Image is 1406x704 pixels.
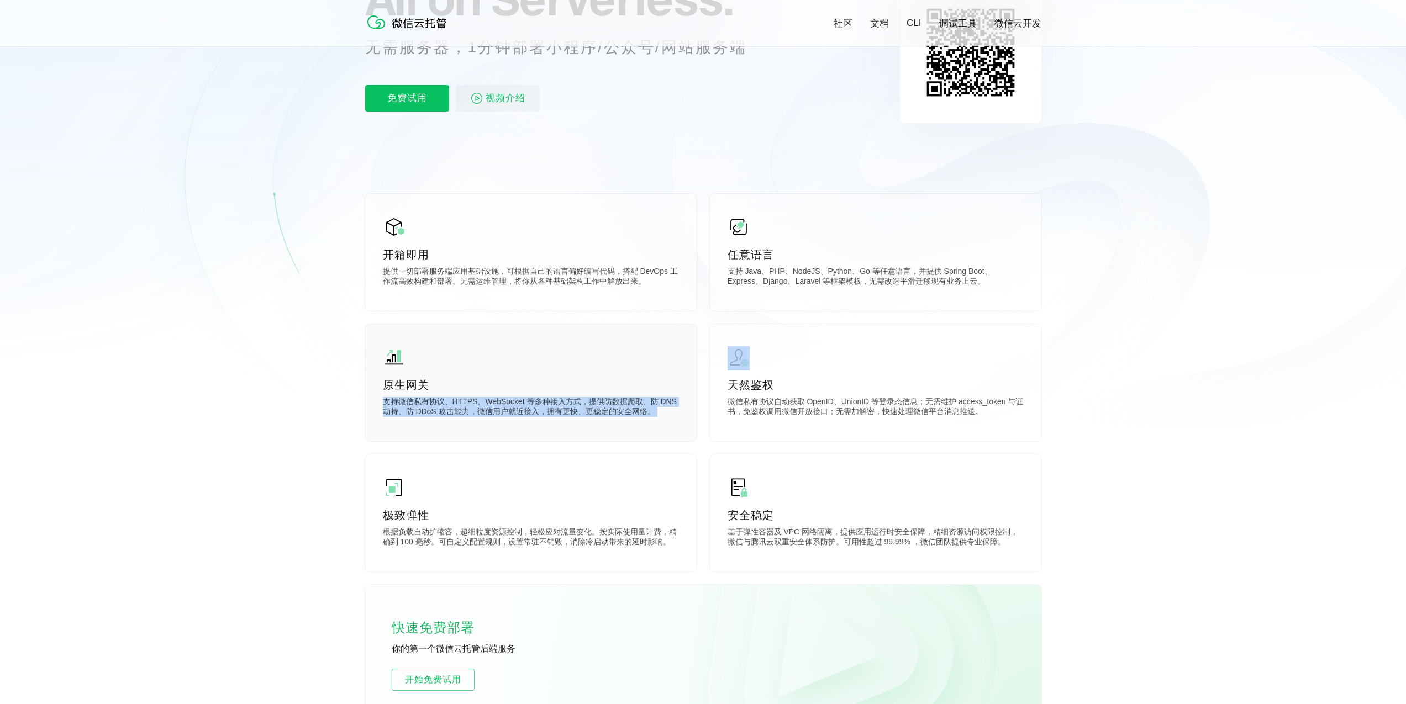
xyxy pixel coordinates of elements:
[365,36,767,59] p: 无需服务器，1分钟部署小程序/公众号/网站服务端
[365,11,454,33] img: 微信云托管
[870,17,889,30] a: 文档
[834,17,852,30] a: 社区
[728,527,1024,549] p: 基于弹性容器及 VPC 网络隔离，提供应用运行时安全保障，精细资源访问权限控制，微信与腾讯云双重安全体系防护。可用性超过 99.99% ，微信团队提供专业保障。
[728,377,1024,393] p: 天然鉴权
[728,397,1024,419] p: 微信私有协议自动获取 OpenID、UnionID 等登录态信息；无需维护 access_token 与证书，免鉴权调用微信开放接口；无需加解密，快速处理微信平台消息推送。
[470,92,483,105] img: video_play.svg
[907,18,921,29] a: CLI
[365,25,454,35] a: 微信云托管
[383,377,679,393] p: 原生网关
[994,17,1041,30] a: 微信云开发
[383,507,679,523] p: 极致弹性
[383,247,679,262] p: 开箱即用
[486,85,525,112] span: 视频介绍
[728,267,1024,289] p: 支持 Java、PHP、NodeJS、Python、Go 等任意语言，并提供 Spring Boot、Express、Django、Laravel 等框架模板，无需改造平滑迁移现有业务上云。
[392,673,474,686] span: 开始免费试用
[383,397,679,419] p: 支持微信私有协议、HTTPS、WebSocket 等多种接入方式，提供防数据爬取、防 DNS 劫持、防 DDoS 攻击能力，微信用户就近接入，拥有更快、更稳定的安全网络。
[728,247,1024,262] p: 任意语言
[383,267,679,289] p: 提供一切部署服务端应用基础设施，可根据自己的语言偏好编写代码，搭配 DevOps 工作流高效构建和部署。无需运维管理，将你从各种基础架构工作中解放出来。
[365,85,449,112] p: 免费试用
[392,617,502,639] p: 快速免费部署
[728,507,1024,523] p: 安全稳定
[939,17,977,30] a: 调试工具
[392,643,557,655] p: 你的第一个微信云托管后端服务
[383,527,679,549] p: 根据负载自动扩缩容，超细粒度资源控制，轻松应对流量变化。按实际使用量计费，精确到 100 毫秒。可自定义配置规则，设置常驻不销毁，消除冷启动带来的延时影响。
